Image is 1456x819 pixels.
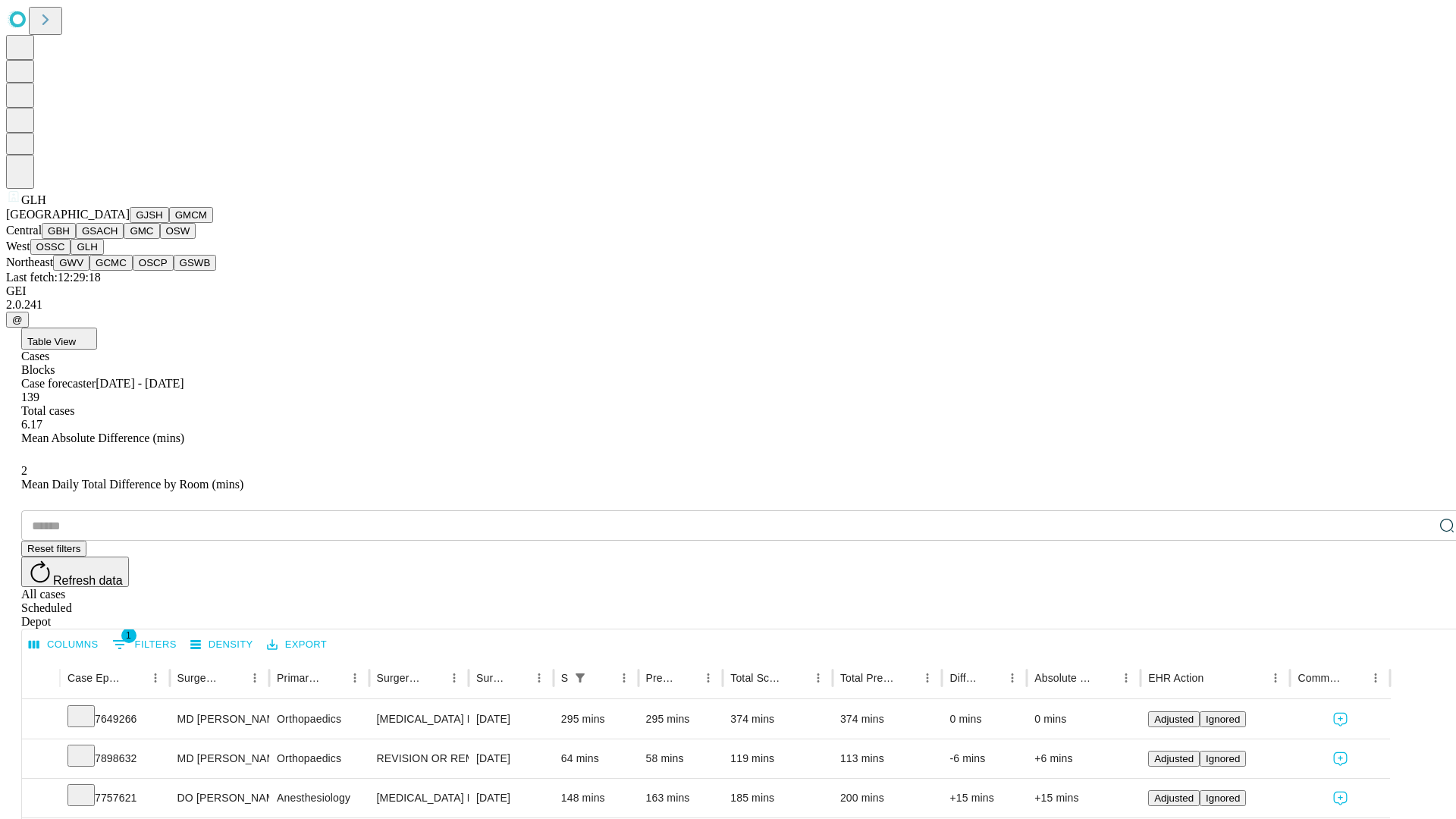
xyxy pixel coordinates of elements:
div: -6 mins [949,739,1019,778]
button: OSSC [30,239,71,255]
span: 6.17 [21,418,42,431]
button: Menu [529,667,550,689]
button: Expand [30,786,52,812]
button: Menu [344,667,366,689]
button: GLH [71,239,103,255]
button: Adjusted [1148,711,1200,727]
div: 0 mins [949,700,1019,739]
button: OSW [160,223,196,239]
button: GBH [42,223,76,239]
button: Menu [244,667,265,689]
div: 295 mins [561,700,631,739]
button: Sort [1344,667,1365,689]
button: Adjusted [1148,790,1200,806]
span: Ignored [1206,792,1240,804]
button: Sort [896,667,917,689]
div: Total Scheduled Duration [730,672,785,684]
div: 0 mins [1034,700,1133,739]
div: [DATE] [476,739,546,778]
div: 148 mins [561,779,631,817]
button: Ignored [1200,751,1246,767]
button: Sort [422,667,444,689]
span: Mean Absolute Difference (mins) [21,431,184,444]
button: Table View [21,328,97,350]
div: Comments [1298,672,1341,684]
div: 7649266 [67,700,162,739]
div: +15 mins [1034,779,1133,817]
button: Expand [30,707,52,733]
div: MD [PERSON_NAME] [PERSON_NAME] Md [177,700,262,739]
div: 58 mins [646,739,716,778]
button: Ignored [1200,790,1246,806]
span: Last fetch: 12:29:18 [6,271,101,284]
button: @ [6,312,29,328]
span: @ [12,314,23,325]
button: Sort [981,667,1002,689]
div: 374 mins [730,700,825,739]
div: Scheduled In Room Duration [561,672,568,684]
button: Sort [1094,667,1116,689]
span: GLH [21,193,46,206]
div: 295 mins [646,700,716,739]
div: 119 mins [730,739,825,778]
button: GMC [124,223,159,239]
span: Ignored [1206,714,1240,725]
div: 64 mins [561,739,631,778]
button: GSWB [174,255,217,271]
button: Sort [592,667,613,689]
button: Export [263,633,331,657]
button: Expand [30,746,52,773]
span: West [6,240,30,253]
span: Ignored [1206,753,1240,764]
div: Surgeon Name [177,672,221,684]
div: GEI [6,284,1450,298]
div: 7757621 [67,779,162,817]
span: Total cases [21,404,74,417]
div: 163 mins [646,779,716,817]
button: Refresh data [21,557,129,587]
span: Adjusted [1154,714,1194,725]
button: Sort [507,667,529,689]
button: Menu [613,667,635,689]
button: Adjusted [1148,751,1200,767]
button: Sort [1205,667,1226,689]
div: 1 active filter [570,667,591,689]
button: Show filters [570,667,591,689]
span: 1 [121,628,136,643]
div: [MEDICAL_DATA] KNEE TOTAL [377,779,461,817]
button: Show filters [108,632,180,657]
button: Menu [1365,667,1386,689]
div: 374 mins [840,700,935,739]
span: Table View [27,336,76,347]
div: EHR Action [1148,672,1203,684]
button: Menu [145,667,166,689]
span: 2 [21,464,27,477]
span: Central [6,224,42,237]
div: MD [PERSON_NAME] [PERSON_NAME] Md [177,739,262,778]
button: Menu [698,667,719,689]
button: Menu [1265,667,1286,689]
button: GCMC [89,255,133,271]
button: Reset filters [21,541,86,557]
button: Select columns [25,633,102,657]
span: Adjusted [1154,792,1194,804]
button: OSCP [133,255,174,271]
span: Case forecaster [21,377,96,390]
button: Density [187,633,257,657]
div: 113 mins [840,739,935,778]
div: 185 mins [730,779,825,817]
div: DO [PERSON_NAME] [PERSON_NAME] Do [177,779,262,817]
div: [MEDICAL_DATA] POSTERIOR CERVICAL RECONSTRUCTION POST ELEMENTS [377,700,461,739]
button: Menu [917,667,938,689]
button: Ignored [1200,711,1246,727]
button: Menu [1116,667,1137,689]
div: Anesthesiology [277,779,361,817]
button: Sort [786,667,808,689]
span: 139 [21,391,39,403]
div: Total Predicted Duration [840,672,895,684]
div: Surgery Name [377,672,421,684]
button: Sort [124,667,145,689]
span: Mean Daily Total Difference by Room (mins) [21,478,243,491]
div: Case Epic Id [67,672,122,684]
div: 7898632 [67,739,162,778]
